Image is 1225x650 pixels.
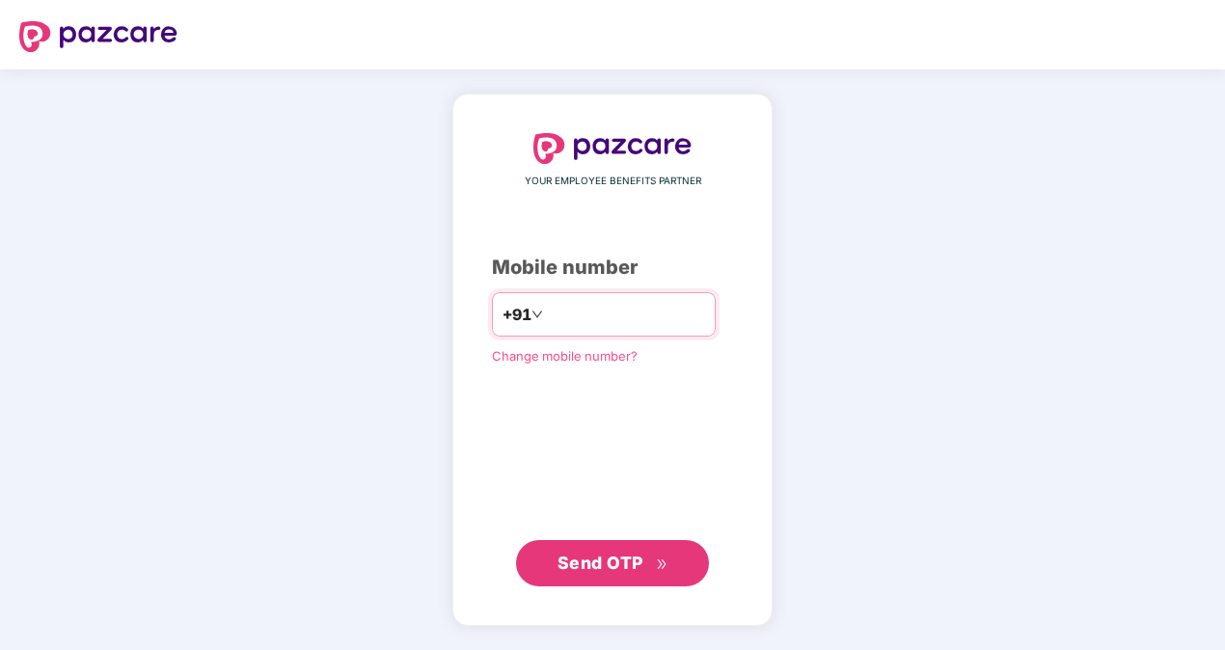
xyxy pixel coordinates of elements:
span: +91 [503,303,531,327]
a: Change mobile number? [492,348,638,364]
div: Mobile number [492,253,733,283]
span: Send OTP [558,553,643,573]
span: down [531,309,543,320]
span: YOUR EMPLOYEE BENEFITS PARTNER [525,174,701,189]
span: double-right [656,558,668,571]
button: Send OTPdouble-right [516,540,709,586]
img: logo [533,133,692,164]
img: logo [19,21,177,52]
